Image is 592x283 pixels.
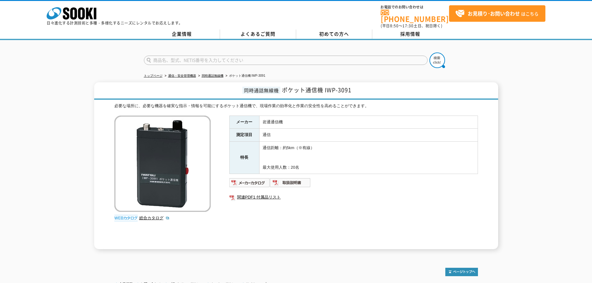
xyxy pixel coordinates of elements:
[144,56,428,65] input: 商品名、型式、NETIS番号を入力してください
[114,215,138,221] img: webカタログ
[296,30,372,39] a: 初めての方へ
[202,74,223,77] a: 同時通話無線機
[381,23,442,29] span: (平日 ～ 土日、祝日除く)
[229,129,259,142] th: 測定項目
[282,86,351,94] span: ポケット通信機 IWP-3091
[144,30,220,39] a: 企業情報
[114,116,211,212] img: ポケット通信機 IWP-3091
[224,73,265,79] li: ポケット通信機 IWP-3091
[229,142,259,174] th: 特長
[381,10,449,22] a: [PHONE_NUMBER]
[319,30,349,37] span: 初めての方へ
[259,116,478,129] td: 岩通通信機
[168,74,196,77] a: 通信・安全管理機器
[229,178,270,188] img: メーカーカタログ
[229,182,270,187] a: メーカーカタログ
[429,52,445,68] img: btn_search.png
[455,9,539,18] span: はこちら
[390,23,399,29] span: 8:50
[259,142,478,174] td: 通信距離：約5km（※有線） 最大使用人数：20名
[259,129,478,142] td: 通信
[445,268,478,276] img: トップページへ
[372,30,448,39] a: 採用情報
[220,30,296,39] a: よくあるご質問
[229,116,259,129] th: メーカー
[468,10,520,17] strong: お見積り･お問い合わせ
[242,87,280,94] span: 同時通話無線機
[270,182,311,187] a: 取扱説明書
[144,74,163,77] a: トップページ
[114,103,478,109] div: 必要な場所に、必要な機器を確実な指示・情報を可能にするポケット通信機で、現場作業の効率化と作業の安全性を高めることができます。
[47,21,183,25] p: 日々進化する計測技術と多種・多様化するニーズにレンタルでお応えします。
[449,5,545,22] a: お見積り･お問い合わせはこちら
[229,193,478,201] a: 関連PDF1 付属品リスト
[381,5,449,9] span: お電話でのお問い合わせは
[270,178,311,188] img: 取扱説明書
[402,23,414,29] span: 17:30
[139,216,170,220] a: 総合カタログ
